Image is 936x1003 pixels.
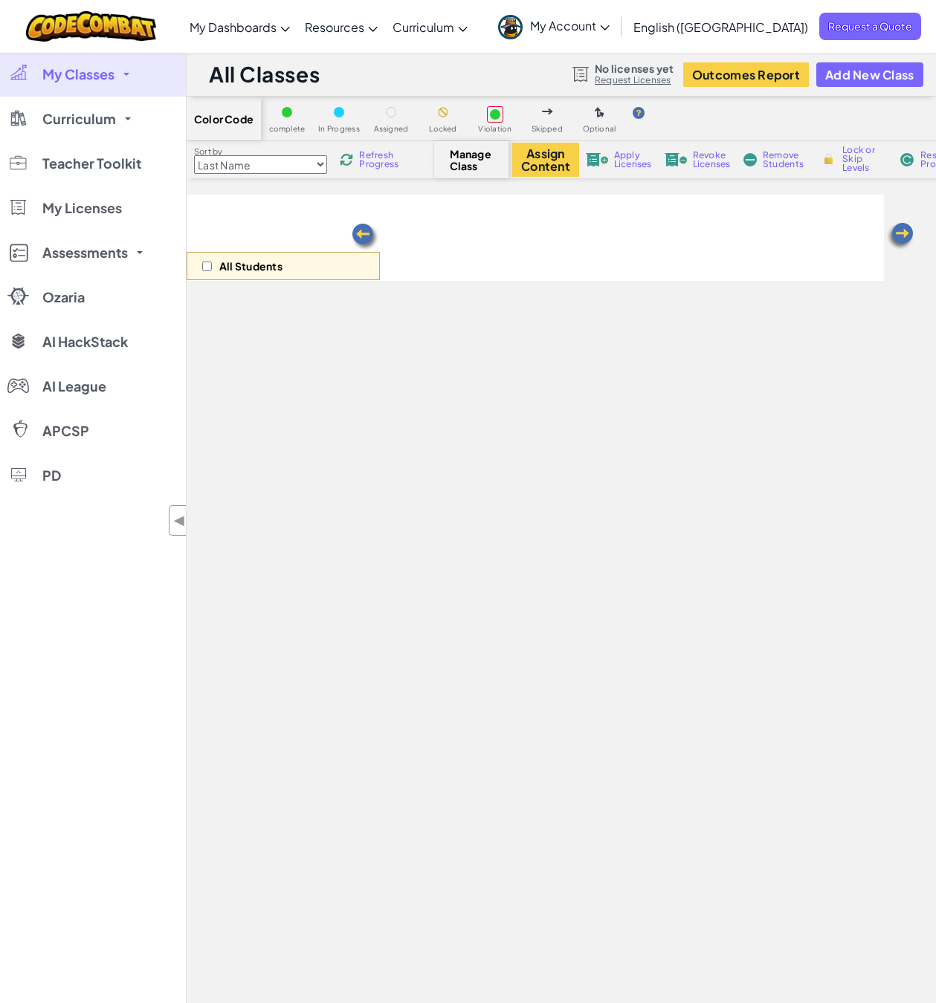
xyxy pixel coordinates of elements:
span: Curriculum [42,112,116,126]
img: IconSkippedLevel.svg [542,108,553,114]
span: My Dashboards [190,19,277,35]
a: My Dashboards [182,7,297,47]
span: Curriculum [393,19,454,35]
span: complete [269,125,306,133]
span: English ([GEOGRAPHIC_DATA]) [633,19,808,35]
label: Sort by [194,146,327,158]
span: My Licenses [42,201,122,215]
a: Request a Quote [819,13,921,40]
img: IconLock.svg [821,152,836,166]
span: Apply Licenses [614,151,652,169]
span: Revoke Licenses [693,151,731,169]
span: Remove Students [763,151,807,169]
span: Optional [583,125,616,133]
button: Add New Class [816,62,923,87]
a: Curriculum [385,7,475,47]
span: My Classes [42,68,114,81]
span: AI HackStack [42,335,128,348]
p: All Students [219,260,283,272]
span: Resources [305,19,364,35]
span: My Account [530,18,610,33]
a: My Account [491,3,617,50]
span: Locked [429,125,456,133]
img: IconReset.svg [900,153,914,166]
a: Request Licenses [595,74,674,86]
img: Arrow_Left.png [350,222,380,252]
a: Resources [297,7,385,47]
span: Color Code [194,113,254,125]
span: Assigned [374,125,409,133]
img: Arrow_Left.png [885,221,915,251]
a: English ([GEOGRAPHIC_DATA]) [626,7,816,47]
img: IconHint.svg [633,107,645,119]
span: Manage Class [450,148,494,172]
button: Assign Content [512,143,579,177]
img: IconRemoveStudents.svg [743,153,757,166]
span: Skipped [532,125,563,133]
img: IconLicenseApply.svg [586,153,608,166]
img: IconReload.svg [340,153,353,166]
h1: All Classes [209,60,320,88]
span: Assessments [42,246,128,259]
span: Ozaria [42,290,85,304]
span: In Progress [318,125,360,133]
img: IconOptionalLevel.svg [595,107,604,119]
img: CodeCombat logo [26,11,156,42]
span: Violation [478,125,511,133]
span: AI League [42,380,106,393]
button: Outcomes Report [683,62,809,87]
span: ◀ [173,510,186,531]
span: No licenses yet [595,62,674,74]
img: avatar [498,15,523,39]
img: IconLicenseRevoke.svg [665,153,687,166]
span: Refresh Progress [359,151,405,169]
span: Lock or Skip Levels [842,146,886,172]
span: Teacher Toolkit [42,157,141,170]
